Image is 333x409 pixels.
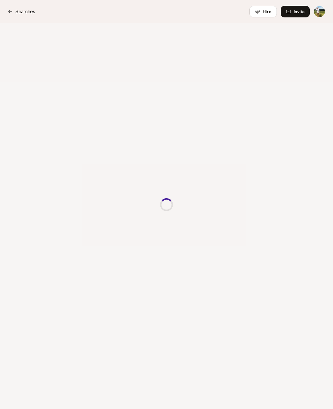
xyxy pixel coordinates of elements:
button: Hire [249,6,277,17]
span: Hire [263,8,271,15]
p: Searches [15,8,35,15]
button: Invite [281,6,310,17]
span: Invite [294,8,305,15]
img: Tyler Kieft [314,6,325,17]
button: Tyler Kieft [314,6,325,17]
